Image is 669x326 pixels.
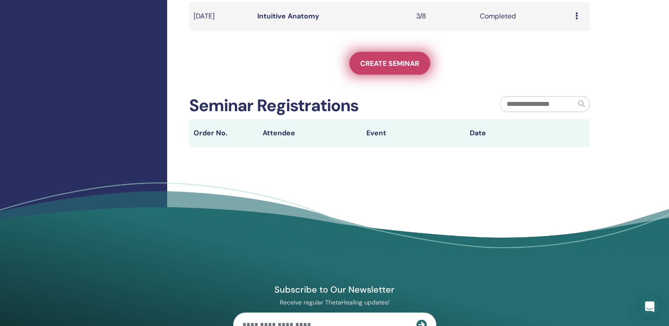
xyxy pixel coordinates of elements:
a: Intuitive Anatomy [257,11,319,21]
td: [DATE] [189,2,253,31]
div: Open Intercom Messenger [639,296,660,317]
th: Date [465,119,569,147]
h2: Seminar Registrations [189,96,358,116]
a: Create seminar [349,52,430,75]
span: Create seminar [360,59,419,68]
p: Receive regular ThetaHealing updates! [233,298,436,306]
th: Order No. [189,119,258,147]
th: Attendee [258,119,362,147]
td: Completed [475,2,571,31]
h4: Subscribe to Our Newsletter [233,284,436,295]
th: Event [362,119,466,147]
td: 3/8 [412,2,475,31]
